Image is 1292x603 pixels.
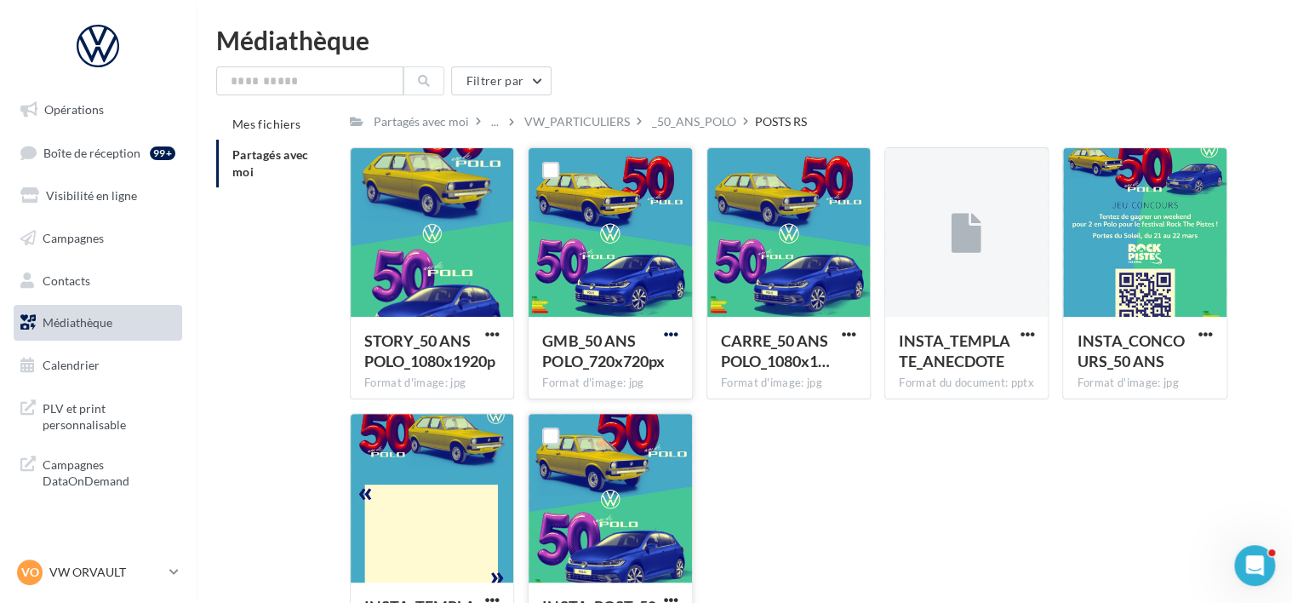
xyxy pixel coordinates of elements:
span: PLV et print personnalisable [43,397,175,434]
a: Boîte de réception99+ [10,135,186,171]
div: Format d'image: jpg [364,376,500,391]
p: VW ORVAULT [49,564,163,581]
span: Campagnes DataOnDemand [43,453,175,490]
a: Visibilité en ligne [10,178,186,214]
a: VO VW ORVAULT [14,556,182,589]
span: Partagés avec moi [232,147,309,179]
span: Opérations [44,102,104,117]
div: Format d'image: jpg [1077,376,1212,391]
a: PLV et print personnalisable [10,390,186,440]
div: Médiathèque [216,27,1272,53]
span: Boîte de réception [43,145,140,159]
span: GMB_50 ANS POLO_720x720px [542,331,664,370]
span: Calendrier [43,358,100,372]
div: ... [488,110,502,134]
span: Médiathèque [43,315,112,330]
div: _50_ANS_POLO [652,113,736,130]
div: Format du document: pptx [899,376,1034,391]
span: Contacts [43,273,90,287]
span: Mes fichiers [232,117,300,131]
span: CARRE_50 ANS POLO_1080x1080px [721,331,830,370]
div: Partagés avec moi [374,113,469,130]
span: Campagnes [43,231,104,245]
div: POSTS RS [755,113,807,130]
a: Médiathèque [10,305,186,341]
span: VO [21,564,39,581]
div: Format d'image: jpg [721,376,856,391]
span: STORY_50 ANS POLO_1080x1920p [364,331,495,370]
iframe: Intercom live chat [1234,545,1275,586]
span: INSTA_TEMPLATE_ANECDOTE [899,331,1010,370]
a: Opérations [10,92,186,128]
div: VW_PARTICULIERS [524,113,630,130]
a: Campagnes [10,221,186,256]
a: Contacts [10,263,186,299]
a: Campagnes DataOnDemand [10,446,186,497]
a: Calendrier [10,347,186,383]
div: Format d'image: jpg [542,376,677,391]
button: Filtrer par [451,66,552,95]
span: Visibilité en ligne [46,188,137,203]
span: INSTA_CONCOURS_50 ANS [1077,331,1184,370]
div: 99+ [150,146,175,160]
